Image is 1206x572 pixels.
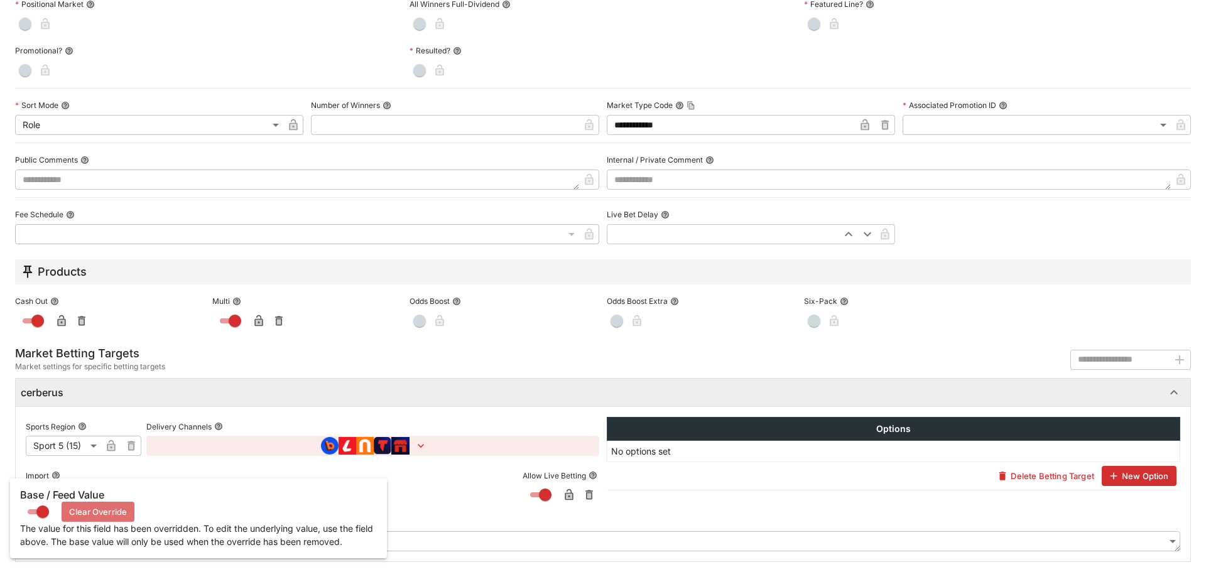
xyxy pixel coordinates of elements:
p: Odds Boost Extra [607,296,668,306]
button: New Option [1102,466,1176,486]
div: Role [15,115,283,135]
img: brand [339,437,356,455]
p: Odds Boost [410,296,450,306]
th: Options [607,418,1180,441]
td: No options set [607,441,1180,462]
button: Copy To Clipboard [687,101,695,110]
p: Market Type Code [607,100,673,111]
p: Public Comments [15,154,78,165]
button: Clear Override [62,502,134,522]
p: Fee Schedule [15,209,63,220]
img: brand [356,437,374,455]
p: Live Bet Delay [607,209,658,220]
h5: Market Betting Targets [15,346,165,360]
h5: Products [38,264,87,279]
button: Delete Betting Target [991,466,1101,486]
img: brand [391,437,410,455]
h6: Base / Feed Value [20,488,377,502]
img: brand [374,437,391,455]
h6: cerberus [21,386,63,399]
p: Associated Promotion ID [903,100,996,111]
p: Sports Region [26,421,75,432]
p: Six-Pack [804,296,837,306]
p: Resulted? [410,45,450,56]
p: The value for this field has been overridden. To edit the underlying value, use the field above. ... [20,522,377,548]
p: Sort Mode [15,100,58,111]
span: Market settings for specific betting targets [15,360,165,373]
p: Import [26,470,49,481]
p: Number of Winners [311,100,380,111]
p: Cash Out [15,296,48,306]
p: Internal / Private Comment [607,154,703,165]
p: Promotional? [15,45,62,56]
p: Multi [212,296,230,306]
p: Delivery Channels [146,421,212,432]
p: Allow Live Betting [523,470,586,481]
div: Sport 5 (15) [26,436,101,456]
img: brand [321,437,339,455]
